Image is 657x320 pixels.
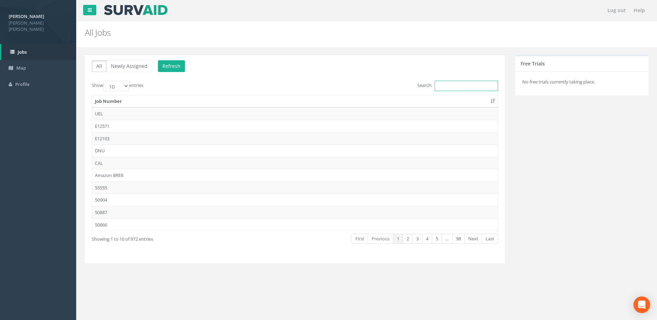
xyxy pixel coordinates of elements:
td: E12571 [92,120,498,132]
a: [PERSON_NAME] [PERSON_NAME] [PERSON_NAME] [9,11,68,33]
p: No free trials currently taking place. [522,79,641,85]
a: Jobs [1,44,76,60]
input: Search: [435,81,498,91]
span: Jobs [18,49,27,55]
td: 50887 [92,206,498,219]
label: Search: [417,81,498,91]
button: Newly Assigned [106,60,152,72]
a: 5 [432,234,442,244]
a: Previous [368,234,393,244]
td: CAL [92,157,498,169]
a: 98 [452,234,465,244]
th: Job Number: activate to sort column ascending [92,95,498,108]
a: 4 [422,234,432,244]
span: Map [16,65,26,71]
td: UEL [92,107,498,120]
div: Open Intercom Messenger [633,296,650,313]
span: Profile [15,81,29,87]
h2: All Jobs [85,28,553,37]
h5: Free Trials [521,61,545,66]
div: Showing 1 to 10 of 972 entries [92,233,255,242]
td: 50866 [92,219,498,231]
td: 50904 [92,194,498,206]
a: First [352,234,368,244]
a: 3 [412,234,423,244]
strong: [PERSON_NAME] [9,13,44,19]
button: All [92,60,107,72]
td: 55555 [92,181,498,194]
a: Last [482,234,498,244]
a: 2 [403,234,413,244]
button: Refresh [158,60,185,72]
label: Show entries [92,81,143,91]
a: 1 [393,234,403,244]
a: Next [464,234,482,244]
a: … [442,234,453,244]
td: DNU [92,144,498,157]
select: Showentries [103,81,129,91]
td: Amazon BRE8 [92,169,498,181]
td: E12103 [92,132,498,145]
span: [PERSON_NAME] [PERSON_NAME] [9,20,68,33]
